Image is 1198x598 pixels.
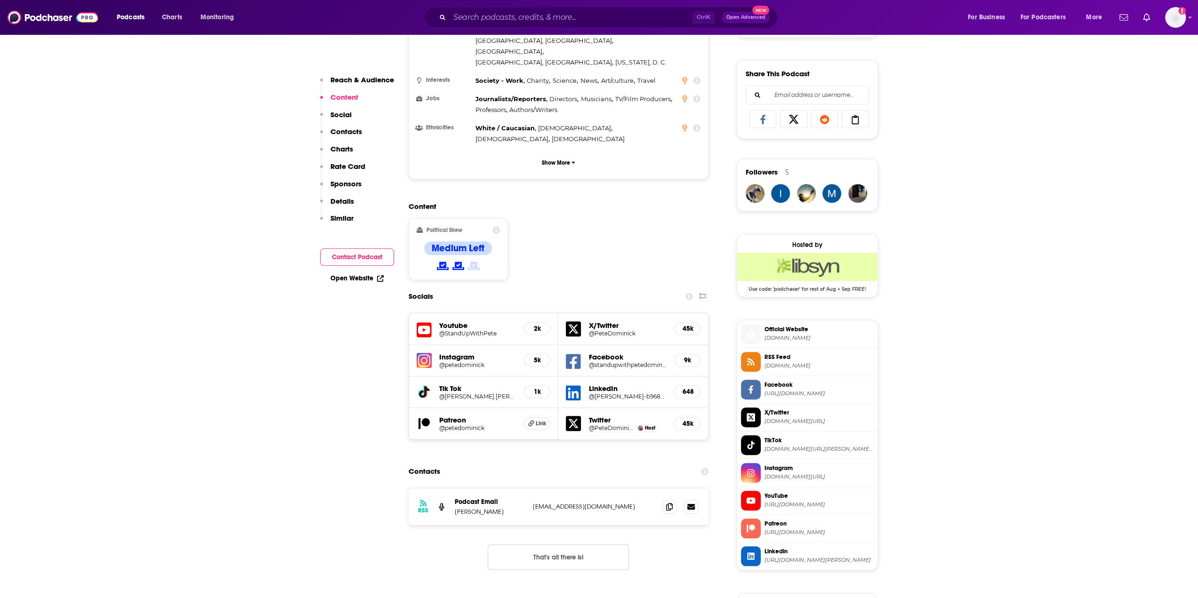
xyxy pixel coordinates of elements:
[764,353,874,361] span: RSS Feed
[741,546,874,566] a: Linkedin[URL][DOMAIN_NAME][PERSON_NAME]
[418,507,428,514] h3: RSS
[549,95,577,103] span: Directors
[330,274,384,282] a: Open Website
[330,162,365,171] p: Rate Card
[588,330,667,337] a: @PeteDominick
[553,75,578,86] span: ,
[737,241,877,249] div: Hosted by
[961,10,1017,25] button: open menu
[439,393,517,400] a: @[PERSON_NAME].[PERSON_NAME]
[417,77,472,83] h3: Interests
[320,93,358,110] button: Content
[737,281,877,292] span: Use code: 'podchaser' for rest of Aug + Sep FREE!
[475,106,506,113] span: Professors
[475,57,613,68] span: ,
[433,7,787,28] div: Search podcasts, credits, & more...
[320,214,354,231] button: Similar
[439,424,517,431] a: @petedominick
[552,135,625,143] span: [DEMOGRAPHIC_DATA]
[588,393,667,400] h5: @[PERSON_NAME]-b96845a5
[475,46,544,57] span: ,
[764,501,874,508] span: https://www.youtube.com/@StandUpWithPete
[549,94,579,104] span: ,
[638,425,643,431] img: Pete Dominick
[746,86,869,104] div: Search followers
[764,519,874,528] span: Patreon
[581,94,613,104] span: ,
[330,127,362,136] p: Contacts
[797,184,816,203] img: Manny2022
[682,420,692,428] h5: 45k
[488,544,629,570] button: Nothing here.
[475,134,550,144] span: ,
[764,418,874,425] span: twitter.com/PeteDominick
[417,96,472,102] h3: Jobs
[475,37,612,44] span: [GEOGRAPHIC_DATA], [GEOGRAPHIC_DATA]
[417,154,701,171] button: Show More
[527,75,550,86] span: ,
[409,462,440,480] h2: Contacts
[737,253,877,281] img: Libsyn Deal: Use code: 'podchaser' for rest of Aug + Sep FREE!
[764,464,874,472] span: Instagram
[320,197,354,214] button: Details
[475,123,536,134] span: ,
[1165,7,1186,28] span: Logged in as MackenzieCollier
[588,424,634,431] a: @PeteDominick
[439,352,517,361] h5: Instagram
[330,93,358,102] p: Content
[601,77,634,84] span: Art/culture
[320,144,353,162] button: Charts
[771,184,790,203] a: kissack.iain
[615,58,666,66] span: [US_STATE], D. C.
[580,75,599,86] span: ,
[439,361,517,368] a: @petedominick
[726,15,765,20] span: Open Advanced
[110,10,157,25] button: open menu
[117,11,145,24] span: Podcasts
[822,184,841,203] a: ocanannain
[764,446,874,453] span: tiktok.com/@pete.dominick
[645,425,655,431] span: Host
[439,321,517,330] h5: Youtube
[330,75,394,84] p: Reach & Audience
[588,415,667,424] h5: Twitter
[741,435,874,455] a: TikTok[DOMAIN_NAME][URL][PERSON_NAME][DOMAIN_NAME][PERSON_NAME]
[637,77,655,84] span: Travel
[475,94,547,104] span: ,
[741,352,874,372] a: RSS Feed[DOMAIN_NAME]
[475,77,523,84] span: Society - Work
[588,361,667,368] a: @standupwithpetedominick
[692,11,715,24] span: Ctrl K
[741,491,874,510] a: YouTube[URL][DOMAIN_NAME]
[426,227,462,233] h2: Political Skew
[553,77,577,84] span: Science
[156,10,188,25] a: Charts
[538,124,611,132] span: [DEMOGRAPHIC_DATA]
[475,104,507,115] span: ,
[330,179,362,188] p: Sponsors
[320,110,352,128] button: Social
[842,110,869,128] a: Copy Link
[475,75,525,86] span: ,
[737,253,877,291] a: Libsyn Deal: Use code: 'podchaser' for rest of Aug + Sep FREE!
[439,330,517,337] h5: @StandUpWithPete
[848,184,867,203] img: j.gibbsbuilders
[409,287,433,305] h2: Socials
[764,381,874,389] span: Facebook
[764,529,874,536] span: https://www.patreon.com/petedominick
[764,436,874,445] span: TikTok
[532,325,542,333] h5: 2k
[682,356,692,364] h5: 9k
[1086,11,1102,24] span: More
[450,10,692,25] input: Search podcasts, credits, & more...
[780,110,807,128] a: Share on X/Twitter
[417,125,472,131] h3: Ethnicities
[741,380,874,399] a: Facebook[URL][DOMAIN_NAME]
[1165,7,1186,28] button: Show profile menu
[764,335,874,342] span: standupwithpete.libsyn.com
